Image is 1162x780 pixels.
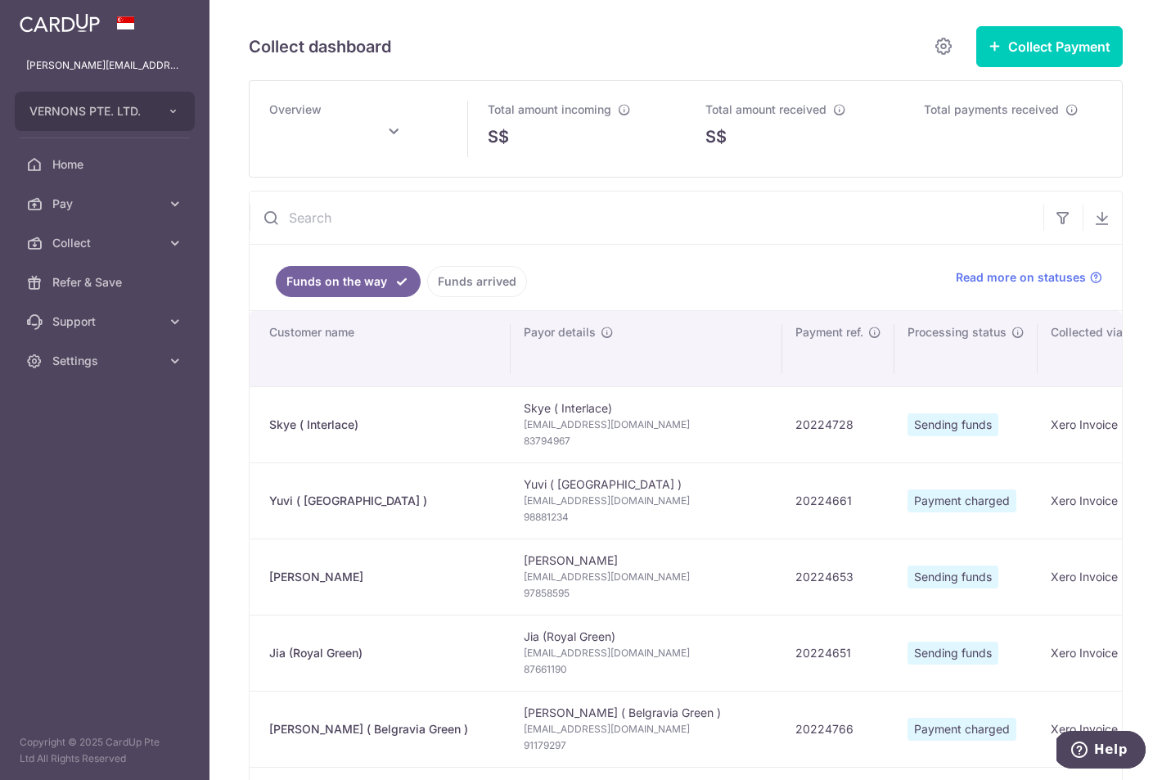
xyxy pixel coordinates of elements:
span: [EMAIL_ADDRESS][DOMAIN_NAME] [524,417,769,433]
span: Settings [52,353,160,369]
div: Yuvi ( [GEOGRAPHIC_DATA] ) [269,493,498,509]
span: Sending funds [908,566,998,588]
span: 91179297 [524,737,769,754]
span: Sending funds [908,413,998,436]
span: [EMAIL_ADDRESS][DOMAIN_NAME] [524,645,769,661]
span: 98881234 [524,509,769,525]
span: S$ [488,124,509,149]
th: Payment ref. [782,311,894,386]
span: Help [38,11,71,26]
span: Payment ref. [795,324,863,340]
td: Yuvi ( [GEOGRAPHIC_DATA] ) [511,462,782,539]
div: [PERSON_NAME] ( Belgravia Green ) [269,721,498,737]
td: 20224661 [782,462,894,539]
h5: Collect dashboard [249,34,391,60]
a: Funds arrived [427,266,527,297]
span: Refer & Save [52,274,160,291]
span: Total payments received [924,102,1059,116]
span: Support [52,313,160,330]
span: Sending funds [908,642,998,665]
td: Xero Invoice [1038,539,1136,615]
td: [PERSON_NAME] [511,539,782,615]
div: Skye ( Interlace) [269,417,498,433]
span: VERNONS PTE. LTD. [29,103,151,119]
span: Total amount incoming [488,102,611,116]
span: Pay [52,196,160,212]
a: Read more on statuses [956,269,1102,286]
span: Payor details [524,324,596,340]
td: 20224653 [782,539,894,615]
td: Xero Invoice [1038,615,1136,691]
span: Processing status [908,324,1007,340]
span: Total amount received [705,102,826,116]
th: Payor details [511,311,782,386]
td: 20224728 [782,386,894,462]
a: Funds on the way [276,266,421,297]
span: Home [52,156,160,173]
span: Collect [52,235,160,251]
td: 20224651 [782,615,894,691]
span: Overview [269,102,322,116]
button: Collect Payment [976,26,1123,67]
span: 83794967 [524,433,769,449]
span: Read more on statuses [956,269,1086,286]
th: Customer name [250,311,511,386]
p: [PERSON_NAME][EMAIL_ADDRESS][DOMAIN_NAME] [26,57,183,74]
span: [EMAIL_ADDRESS][DOMAIN_NAME] [524,721,769,737]
td: Jia (Royal Green) [511,615,782,691]
input: Search [250,192,1043,244]
div: [PERSON_NAME] [269,569,498,585]
td: Xero Invoice [1038,386,1136,462]
img: CardUp [20,13,100,33]
span: [EMAIL_ADDRESS][DOMAIN_NAME] [524,493,769,509]
th: Collected via [1038,311,1136,386]
td: Xero Invoice [1038,691,1136,767]
td: 20224766 [782,691,894,767]
td: Skye ( Interlace) [511,386,782,462]
td: Xero Invoice [1038,462,1136,539]
td: [PERSON_NAME] ( Belgravia Green ) [511,691,782,767]
iframe: Opens a widget where you can find more information [1056,731,1146,772]
span: Payment charged [908,718,1016,741]
span: Payment charged [908,489,1016,512]
button: VERNONS PTE. LTD. [15,92,195,131]
span: S$ [705,124,727,149]
span: 87661190 [524,661,769,678]
div: Jia (Royal Green) [269,645,498,661]
span: 97858595 [524,585,769,602]
span: [EMAIL_ADDRESS][DOMAIN_NAME] [524,569,769,585]
th: Processing status [894,311,1038,386]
